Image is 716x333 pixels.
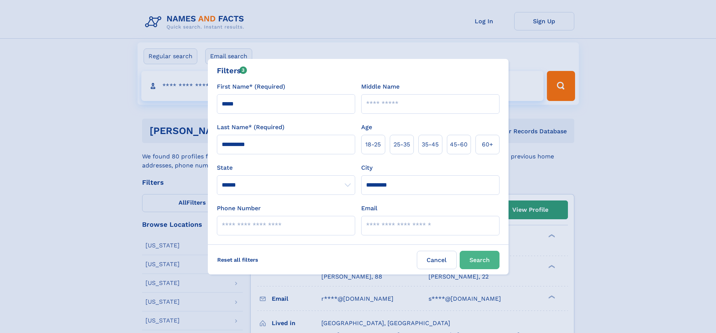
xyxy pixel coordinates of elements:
[361,163,372,172] label: City
[361,82,400,91] label: Middle Name
[212,251,263,269] label: Reset all filters
[217,204,261,213] label: Phone Number
[417,251,457,269] label: Cancel
[217,65,247,76] div: Filters
[394,140,410,149] span: 25‑35
[482,140,493,149] span: 60+
[450,140,468,149] span: 45‑60
[361,123,372,132] label: Age
[217,163,355,172] label: State
[217,82,285,91] label: First Name* (Required)
[217,123,285,132] label: Last Name* (Required)
[460,251,500,269] button: Search
[422,140,439,149] span: 35‑45
[365,140,381,149] span: 18‑25
[361,204,377,213] label: Email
